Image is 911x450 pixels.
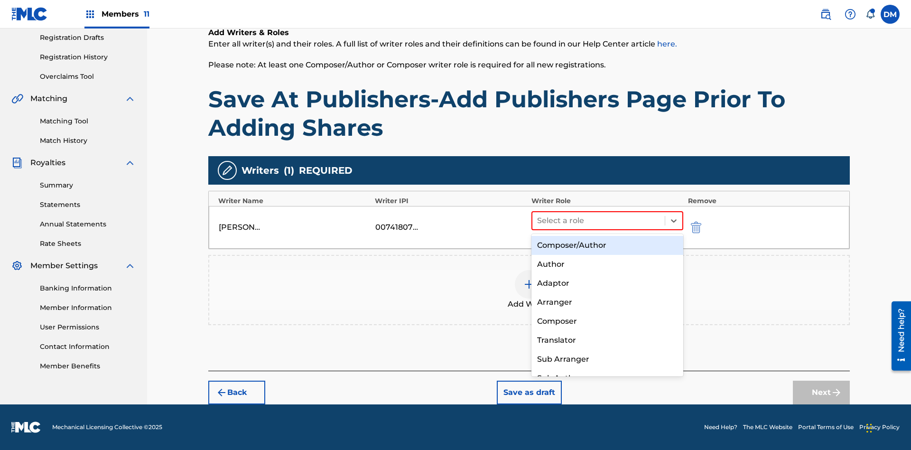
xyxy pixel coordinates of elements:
span: Royalties [30,157,65,169]
div: Composer [531,312,683,331]
a: Rate Sheets [40,239,136,249]
span: Add Writer [508,299,550,310]
a: Registration History [40,52,136,62]
img: Top Rightsholders [84,9,96,20]
span: REQUIRED [299,163,353,178]
span: Members [102,9,149,19]
div: Author [531,255,683,274]
div: Adaptor [531,274,683,293]
iframe: Chat Widget [864,404,911,450]
img: expand [124,157,136,169]
a: Portal Terms of Use [798,423,854,431]
img: Royalties [11,157,23,169]
a: Registration Drafts [40,33,136,43]
img: 7ee5dd4eb1f8a8e3ef2f.svg [216,387,227,398]
span: Matching [30,93,67,104]
a: Privacy Policy [859,423,900,431]
span: 11 [144,9,149,19]
img: expand [124,93,136,104]
img: 12a2ab48e56ec057fbd8.svg [691,222,701,233]
div: Writer Role [531,196,683,206]
a: Annual Statements [40,219,136,229]
div: Translator [531,331,683,350]
img: Member Settings [11,260,23,272]
h1: Save At Publishers-Add Publishers Page Prior To Adding Shares [208,85,850,142]
span: Writers [242,163,279,178]
a: Statements [40,200,136,210]
a: Overclaims Tool [40,72,136,82]
a: Match History [40,136,136,146]
img: MLC Logo [11,7,48,21]
a: Contact Information [40,342,136,352]
img: Matching [11,93,23,104]
img: help [845,9,856,20]
a: Public Search [816,5,835,24]
iframe: Resource Center [884,298,911,375]
a: The MLC Website [743,423,792,431]
span: Please note: At least one Composer/Author or Composer writer role is required for all new registr... [208,60,606,69]
a: Member Benefits [40,361,136,371]
div: Writer Name [218,196,370,206]
div: Notifications [865,9,875,19]
img: expand [124,260,136,272]
div: Composer/Author [531,236,683,255]
span: ( 1 ) [284,163,294,178]
a: Member Information [40,303,136,313]
span: Member Settings [30,260,98,272]
div: Drag [866,414,872,442]
span: Enter all writer(s) and their roles. A full list of writer roles and their definitions can be fou... [208,39,677,48]
a: Banking Information [40,283,136,293]
img: add [523,279,535,290]
img: writers [222,165,233,176]
div: Arranger [531,293,683,312]
a: User Permissions [40,322,136,332]
div: Help [841,5,860,24]
div: Sub Author [531,369,683,388]
button: Back [208,381,265,404]
span: Mechanical Licensing Collective © 2025 [52,423,162,431]
div: Writer IPI [375,196,527,206]
a: here. [657,39,677,48]
div: User Menu [881,5,900,24]
div: Remove [688,196,840,206]
a: Matching Tool [40,116,136,126]
img: search [820,9,831,20]
button: Save as draft [497,381,562,404]
a: Summary [40,180,136,190]
a: Need Help? [704,423,737,431]
h6: Add Writers & Roles [208,27,850,38]
img: logo [11,422,41,433]
div: Sub Arranger [531,350,683,369]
